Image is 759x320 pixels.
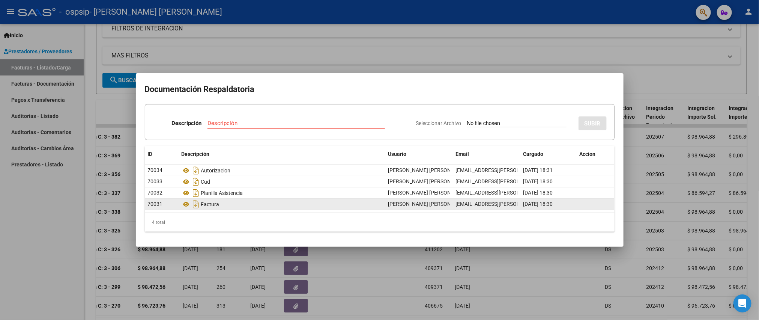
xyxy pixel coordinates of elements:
span: [DATE] 18:30 [523,201,553,207]
span: ID [148,151,153,157]
div: Open Intercom Messenger [733,294,751,312]
div: Autorizacion [182,165,382,177]
span: [EMAIL_ADDRESS][PERSON_NAME][DOMAIN_NAME] [456,178,579,184]
span: [DATE] 18:31 [523,167,553,173]
span: [EMAIL_ADDRESS][PERSON_NAME][DOMAIN_NAME] [456,201,579,207]
span: 70033 [148,178,163,184]
datatable-header-cell: ID [145,146,179,162]
span: [PERSON_NAME] [PERSON_NAME] - [388,201,472,207]
datatable-header-cell: Cargado [520,146,577,162]
h2: Documentación Respaldatoria [145,82,615,97]
span: [EMAIL_ADDRESS][PERSON_NAME][DOMAIN_NAME] [456,167,579,173]
i: Descargar documento [191,176,201,188]
span: [DATE] 18:30 [523,178,553,184]
span: Descripción [182,151,210,157]
span: SUBIR [585,120,601,127]
span: 70034 [148,167,163,173]
div: Cud [182,176,382,188]
i: Descargar documento [191,198,201,210]
div: 4 total [145,213,615,232]
i: Descargar documento [191,187,201,199]
span: Email [456,151,469,157]
button: SUBIR [579,116,607,130]
datatable-header-cell: Email [453,146,520,162]
span: 70032 [148,190,163,196]
span: [EMAIL_ADDRESS][PERSON_NAME][DOMAIN_NAME] [456,190,579,196]
span: Accion [580,151,596,157]
datatable-header-cell: Descripción [179,146,385,162]
span: [DATE] 18:30 [523,190,553,196]
span: [PERSON_NAME] [PERSON_NAME] - [388,178,472,184]
div: Planilla Asistencia [182,187,382,199]
datatable-header-cell: Usuario [385,146,453,162]
span: Usuario [388,151,407,157]
p: Descripción [171,119,201,128]
span: [PERSON_NAME] [PERSON_NAME] - [388,190,472,196]
datatable-header-cell: Accion [577,146,614,162]
span: Cargado [523,151,544,157]
div: Factura [182,198,382,210]
span: 70031 [148,201,163,207]
span: [PERSON_NAME] [PERSON_NAME] - [388,167,472,173]
span: Seleccionar Archivo [416,120,461,126]
i: Descargar documento [191,165,201,177]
